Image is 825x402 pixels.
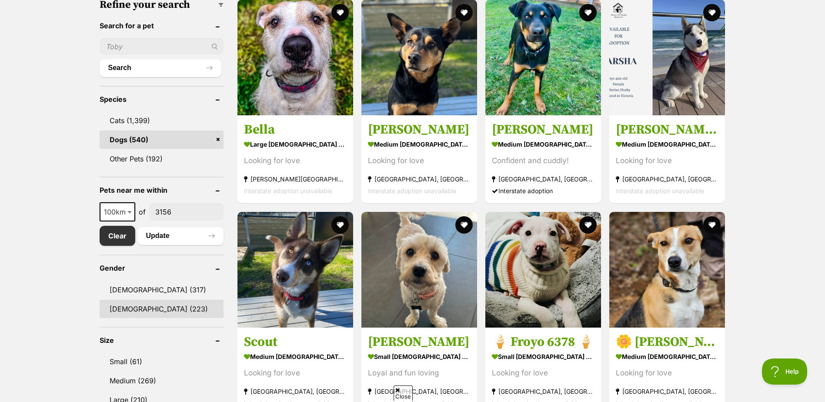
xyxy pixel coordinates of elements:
[368,350,471,363] strong: small [DEMOGRAPHIC_DATA] Dog
[100,22,224,30] header: Search for a pet
[579,4,597,21] button: favourite
[100,352,224,371] a: Small (61)
[485,212,601,328] img: 🍦 Froyo 6378 🍦 - American Staffordshire Terrier Dog
[100,38,224,55] input: Toby
[485,115,601,204] a: [PERSON_NAME] medium [DEMOGRAPHIC_DATA] Dog Confident and cuddly! [GEOGRAPHIC_DATA], [GEOGRAPHIC_...
[762,358,808,385] iframe: Help Scout Beacon - Open
[368,334,471,350] h3: [PERSON_NAME]
[492,350,595,363] strong: small [DEMOGRAPHIC_DATA] Dog
[244,188,332,195] span: Interstate adoption unavailable
[368,188,456,195] span: Interstate adoption unavailable
[616,188,704,195] span: Interstate adoption unavailable
[244,155,347,167] div: Looking for love
[368,122,471,138] h3: [PERSON_NAME]
[244,138,347,151] strong: large [DEMOGRAPHIC_DATA] Dog
[100,372,224,390] a: Medium (269)
[100,226,135,246] a: Clear
[100,95,224,103] header: Species
[455,216,473,234] button: favourite
[237,115,353,204] a: Bella large [DEMOGRAPHIC_DATA] Dog Looking for love [PERSON_NAME][GEOGRAPHIC_DATA] Interstate ado...
[616,155,718,167] div: Looking for love
[244,174,347,185] strong: [PERSON_NAME][GEOGRAPHIC_DATA]
[361,115,477,204] a: [PERSON_NAME] medium [DEMOGRAPHIC_DATA] Dog Looking for love [GEOGRAPHIC_DATA], [GEOGRAPHIC_DATA]...
[616,367,718,379] div: Looking for love
[579,216,597,234] button: favourite
[244,334,347,350] h3: Scout
[703,4,721,21] button: favourite
[492,334,595,350] h3: 🍦 Froyo 6378 🍦
[492,185,595,197] div: Interstate adoption
[100,150,224,168] a: Other Pets (192)
[100,202,135,221] span: 100km
[609,212,725,328] img: 🌼 Daisy 6367 🌼 - Beagle x Australian Kelpie Dog
[100,336,224,344] header: Size
[237,212,353,328] img: Scout - Kelpie x Siberian Husky Dog
[100,206,134,218] span: 100km
[361,212,477,328] img: Lucy - Maltese Dog
[609,115,725,204] a: [PERSON_NAME] ([PERSON_NAME]) medium [DEMOGRAPHIC_DATA] Dog Looking for love [GEOGRAPHIC_DATA], [...
[492,367,595,379] div: Looking for love
[492,385,595,397] strong: [GEOGRAPHIC_DATA], [GEOGRAPHIC_DATA]
[139,207,146,217] span: of
[244,385,347,397] strong: [GEOGRAPHIC_DATA], [GEOGRAPHIC_DATA]
[616,122,718,138] h3: [PERSON_NAME] ([PERSON_NAME])
[703,216,721,234] button: favourite
[331,4,349,21] button: favourite
[616,334,718,350] h3: 🌼 [PERSON_NAME] 6367 🌼
[394,385,413,401] span: Close
[244,367,347,379] div: Looking for love
[331,216,349,234] button: favourite
[492,155,595,167] div: Confident and cuddly!
[100,186,224,194] header: Pets near me within
[100,111,224,130] a: Cats (1,399)
[368,174,471,185] strong: [GEOGRAPHIC_DATA], [GEOGRAPHIC_DATA]
[100,300,224,318] a: [DEMOGRAPHIC_DATA] (223)
[492,174,595,185] strong: [GEOGRAPHIC_DATA], [GEOGRAPHIC_DATA]
[368,367,471,379] div: Loyal and fun loving
[100,264,224,272] header: Gender
[616,138,718,151] strong: medium [DEMOGRAPHIC_DATA] Dog
[368,155,471,167] div: Looking for love
[368,385,471,397] strong: [GEOGRAPHIC_DATA], [GEOGRAPHIC_DATA]
[616,350,718,363] strong: medium [DEMOGRAPHIC_DATA] Dog
[244,122,347,138] h3: Bella
[149,204,224,220] input: postcode
[100,131,224,149] a: Dogs (540)
[616,385,718,397] strong: [GEOGRAPHIC_DATA], [GEOGRAPHIC_DATA]
[616,174,718,185] strong: [GEOGRAPHIC_DATA], [GEOGRAPHIC_DATA]
[492,122,595,138] h3: [PERSON_NAME]
[368,138,471,151] strong: medium [DEMOGRAPHIC_DATA] Dog
[244,350,347,363] strong: medium [DEMOGRAPHIC_DATA] Dog
[455,4,473,21] button: favourite
[100,59,221,77] button: Search
[137,227,224,245] button: Update
[100,281,224,299] a: [DEMOGRAPHIC_DATA] (317)
[492,138,595,151] strong: medium [DEMOGRAPHIC_DATA] Dog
